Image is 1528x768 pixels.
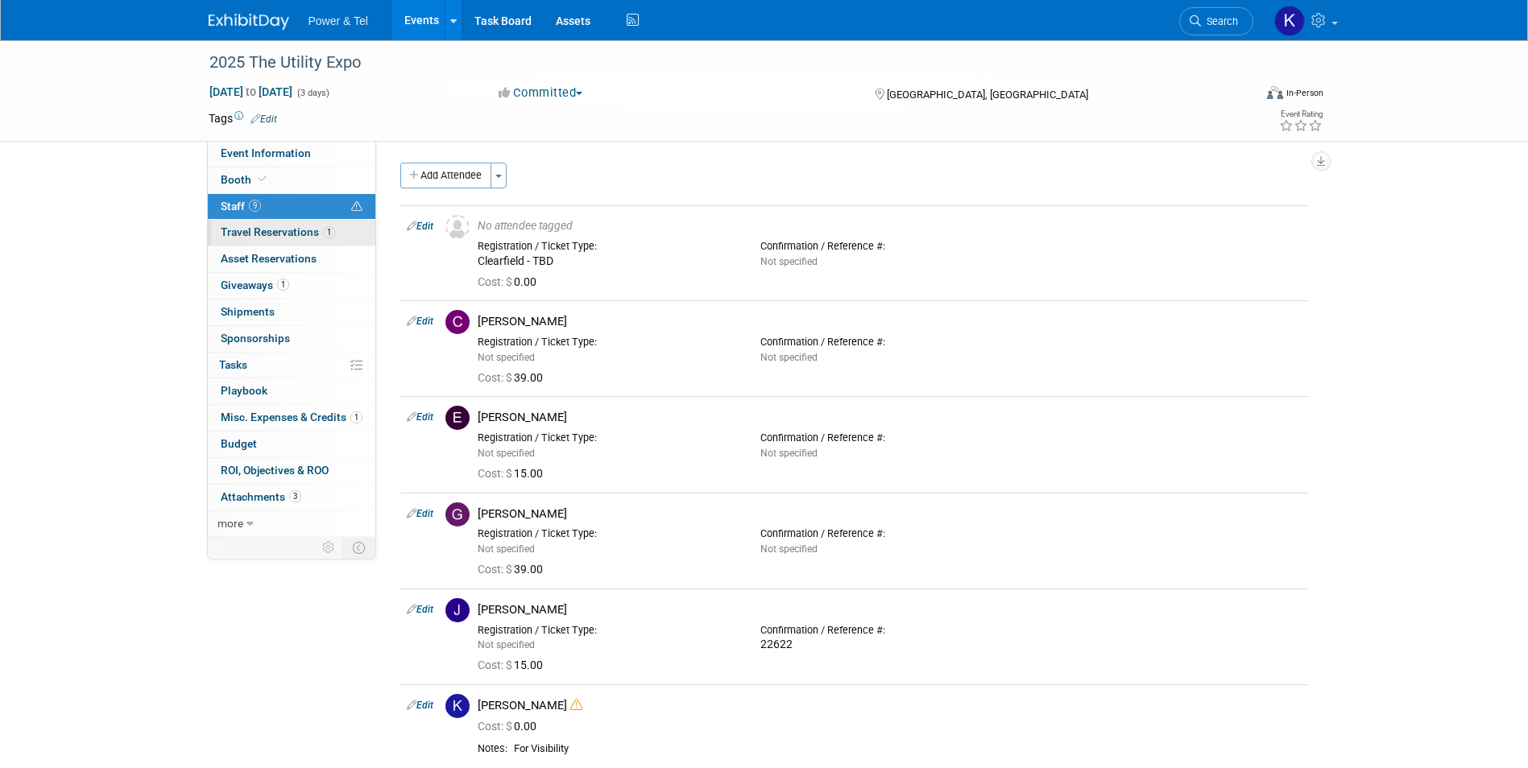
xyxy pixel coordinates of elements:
[760,256,818,267] span: Not specified
[478,448,535,459] span: Not specified
[208,511,375,537] a: more
[478,431,736,444] div: Registration / Ticket Type:
[243,85,259,98] span: to
[478,254,736,269] div: Clearfield - TBD
[221,305,275,318] span: Shipments
[208,485,375,510] a: Attachments3
[478,659,549,671] span: 15.00
[478,240,736,253] div: Registration / Ticket Type:
[478,467,514,480] span: Cost: $
[478,219,1302,233] div: No attendee tagged
[760,543,818,555] span: Not specified
[407,221,433,232] a: Edit
[478,720,514,733] span: Cost: $
[1201,15,1238,27] span: Search
[208,246,375,272] a: Asset Reservations
[760,240,1019,253] div: Confirmation / Reference #:
[478,659,514,671] span: Cost: $
[208,299,375,325] a: Shipments
[1274,6,1305,36] img: Kelley Hood
[208,141,375,167] a: Event Information
[407,316,433,327] a: Edit
[208,405,375,431] a: Misc. Expenses & Credits1
[315,537,343,558] td: Personalize Event Tab Strip
[445,598,470,622] img: J.jpg
[221,384,267,397] span: Playbook
[514,742,1302,756] div: For Visibility
[478,602,1302,617] div: [PERSON_NAME]
[221,464,329,477] span: ROI, Objectives & ROO
[219,358,247,371] span: Tasks
[1286,87,1323,99] div: In-Person
[400,163,491,188] button: Add Attendee
[209,110,277,126] td: Tags
[478,543,535,555] span: Not specified
[351,200,362,214] span: Potential Scheduling Conflict -- at least one attendee is tagged in another overlapping event.
[208,353,375,378] a: Tasks
[478,527,736,540] div: Registration / Ticket Type:
[478,467,549,480] span: 15.00
[208,326,375,352] a: Sponsorships
[760,448,818,459] span: Not specified
[760,431,1019,444] div: Confirmation / Reference #:
[221,332,290,345] span: Sponsorships
[251,114,277,125] a: Edit
[760,336,1019,349] div: Confirmation / Reference #:
[445,310,470,334] img: C.jpg
[208,431,375,457] a: Budget
[221,173,270,186] span: Booth
[221,279,289,291] span: Giveaways
[249,200,261,212] span: 9
[259,175,267,184] i: Booth reservation complete
[478,698,1302,713] div: [PERSON_NAME]
[478,371,514,384] span: Cost: $
[217,517,243,530] span: more
[208,378,375,404] a: Playbook
[209,14,289,30] img: ExhibitDay
[308,14,368,27] span: Power & Tel
[350,411,362,423] span: 1
[407,411,433,423] a: Edit
[221,490,301,503] span: Attachments
[445,215,470,239] img: Unassigned-User-Icon.png
[208,167,375,193] a: Booth
[478,275,514,288] span: Cost: $
[760,527,1019,540] div: Confirmation / Reference #:
[478,506,1302,522] div: [PERSON_NAME]
[221,437,257,450] span: Budget
[342,537,375,558] td: Toggle Event Tabs
[478,352,535,363] span: Not specified
[221,411,362,423] span: Misc. Expenses & Credits
[407,508,433,519] a: Edit
[407,700,433,711] a: Edit
[1179,7,1253,35] a: Search
[478,639,535,650] span: Not specified
[208,458,375,484] a: ROI, Objectives & ROO
[209,85,293,99] span: [DATE] [DATE]
[478,275,543,288] span: 0.00
[478,624,736,637] div: Registration / Ticket Type:
[204,48,1229,77] div: 2025 The Utility Expo
[760,638,1019,652] div: 22622
[221,147,311,159] span: Event Information
[221,225,335,238] span: Travel Reservations
[493,85,589,101] button: Committed
[208,220,375,246] a: Travel Reservations1
[478,336,736,349] div: Registration / Ticket Type:
[289,490,301,502] span: 3
[478,563,514,576] span: Cost: $
[887,89,1088,101] span: [GEOGRAPHIC_DATA], [GEOGRAPHIC_DATA]
[478,720,543,733] span: 0.00
[1267,86,1283,99] img: Format-Inperson.png
[323,226,335,238] span: 1
[445,406,470,430] img: E.jpg
[478,563,549,576] span: 39.00
[1279,110,1323,118] div: Event Rating
[570,699,582,711] i: Double-book Warning!
[277,279,289,291] span: 1
[445,694,470,718] img: K.jpg
[760,624,1019,637] div: Confirmation / Reference #:
[221,252,317,265] span: Asset Reservations
[221,200,261,213] span: Staff
[478,742,507,755] div: Notes:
